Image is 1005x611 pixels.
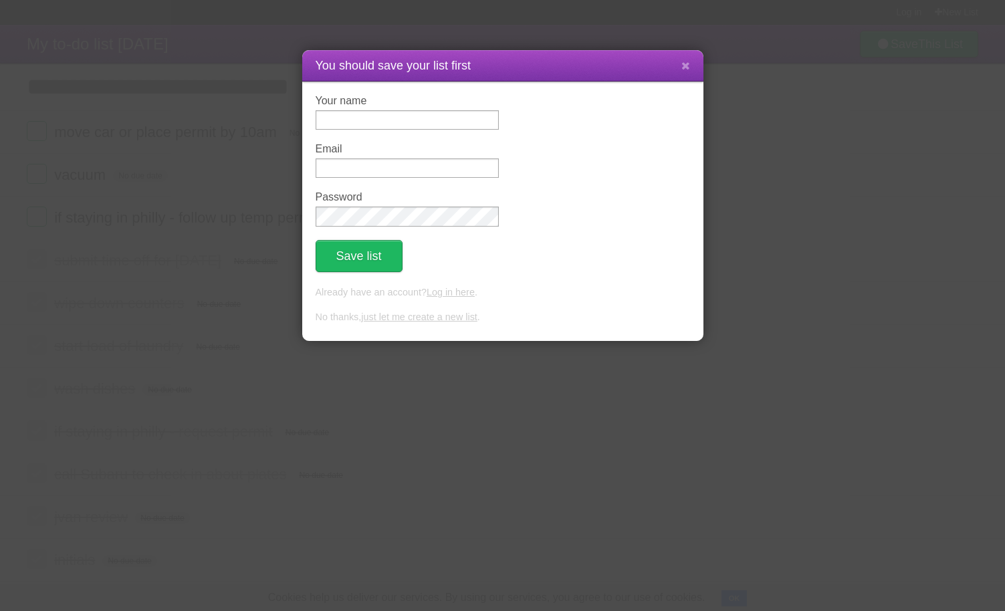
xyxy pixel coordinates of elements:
[361,312,477,322] a: just let me create a new list
[316,57,690,75] h1: You should save your list first
[316,285,690,300] p: Already have an account? .
[316,191,499,203] label: Password
[316,95,499,107] label: Your name
[316,143,499,155] label: Email
[316,240,403,272] button: Save list
[427,287,475,297] a: Log in here
[316,310,690,325] p: No thanks, .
